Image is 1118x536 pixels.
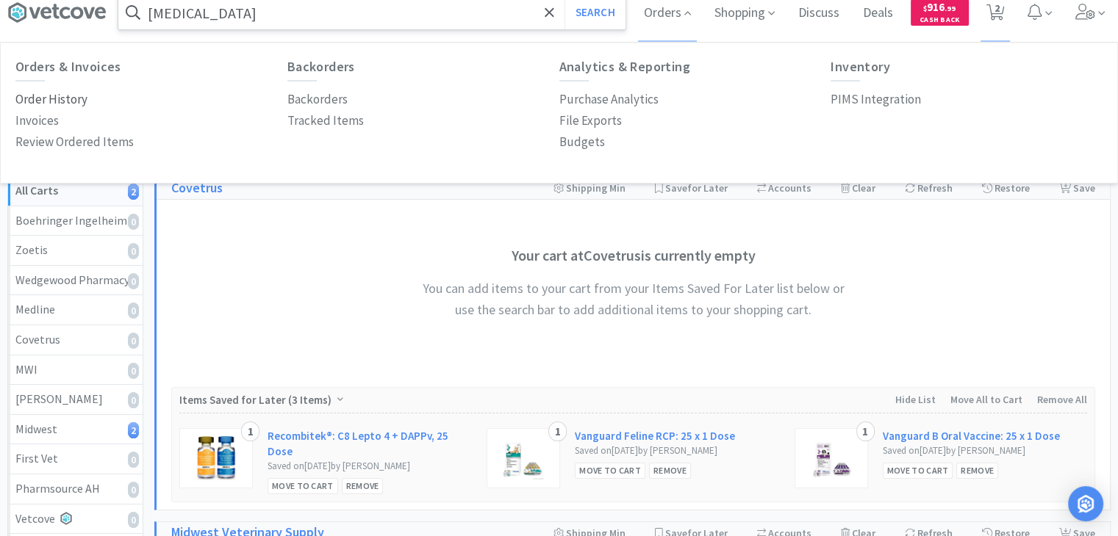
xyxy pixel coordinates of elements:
[128,482,139,498] i: 0
[241,421,259,442] div: 1
[287,89,348,110] a: Backorders
[575,428,735,443] a: Vanguard Feline RCP: 25 x 1 Dose
[15,132,134,152] p: Review Ordered Items
[501,436,545,480] img: da3863abc69945f39e9fdf92741aa26b_454155.png
[287,59,559,74] h6: Backorders
[553,177,626,199] div: Shipping Min
[841,177,875,199] div: Clear
[413,244,854,267] h3: Your cart at Covetrus is currently empty
[982,177,1030,199] div: Restore
[15,420,135,439] div: Midwest
[15,479,135,499] div: Pharmsource AH
[287,111,364,131] p: Tracked Items
[559,89,659,110] a: Purchase Analytics
[15,361,135,380] div: MWI
[15,110,59,131] a: Invoices
[287,110,364,131] a: Tracked Items
[194,436,238,480] img: 74f9694b77f24177a6deb47f96bbf249_176711.png
[905,177,953,199] div: Refresh
[945,4,956,13] span: . 99
[1037,393,1087,406] span: Remove All
[287,90,348,109] p: Backorders
[883,428,1060,443] a: Vanguard B Oral Vaccine: 25 x 1 Dose
[413,278,854,321] h4: You can add items to your cart from your Items Saved For Later list below or use the search bar t...
[8,236,143,266] a: Zoetis0
[128,214,139,230] i: 0
[15,90,87,109] p: Order History
[559,110,622,131] a: File Exports
[649,463,691,478] div: Remove
[757,177,811,199] div: Accounts
[15,211,135,231] div: Boehringer Ingelheim
[179,393,335,407] span: Items Saved for Later ( )
[128,273,139,289] i: 0
[665,181,728,195] span: Save for Later
[559,90,659,109] p: Purchase Analytics
[15,131,134,153] a: Review Ordered Items
[342,478,384,493] div: Remove
[8,385,143,415] a: [PERSON_NAME]0
[559,59,831,74] h6: Analytics & Reporting
[548,421,567,442] div: 1
[857,7,899,20] a: Deals
[292,393,328,407] span: 3 Items
[575,443,779,459] div: Saved on [DATE] by [PERSON_NAME]
[8,295,143,325] a: Medline0
[15,59,287,74] h6: Orders & Invoices
[883,443,1087,459] div: Saved on [DATE] by [PERSON_NAME]
[1068,486,1103,521] div: Open Intercom Messenger
[920,16,960,26] span: Cash Back
[575,463,645,478] div: Move to Cart
[1059,177,1095,199] div: Save
[128,422,139,438] i: 2
[856,421,875,442] div: 1
[15,510,135,529] div: Vetcove
[15,330,135,350] div: Covetrus
[8,474,143,504] a: Pharmsource AH0
[831,59,1103,74] h6: Inventory
[8,415,143,445] a: Midwest2
[15,449,135,468] div: First Vet
[831,90,921,109] p: PIMS Integration
[15,89,87,110] a: Order History
[8,325,143,355] a: Covetrus0
[15,300,135,319] div: Medline
[128,452,139,468] i: 0
[559,131,605,153] a: Budgets
[923,4,927,13] span: $
[128,303,139,319] i: 0
[831,89,921,110] a: PIMS Integration
[15,183,58,198] strong: All Carts
[956,463,998,478] div: Remove
[171,178,223,199] a: Covetrus
[128,184,139,200] i: 2
[883,463,953,478] div: Move to Cart
[8,266,143,296] a: Wedgewood Pharmacy0
[559,111,622,131] p: File Exports
[8,176,143,206] a: All Carts2
[128,512,139,528] i: 0
[15,111,59,131] p: Invoices
[268,478,338,493] div: Move to Cart
[268,459,472,474] div: Saved on [DATE] by [PERSON_NAME]
[128,333,139,349] i: 0
[8,355,143,385] a: MWI0
[792,7,845,20] a: Discuss
[895,393,936,406] span: Hide List
[128,243,139,259] i: 0
[128,392,139,408] i: 0
[15,241,135,260] div: Zoetis
[8,206,143,236] a: Boehringer Ingelheim0
[809,436,853,480] img: 99e8e38e787c4375a4ba27cffb93c36e_173934.png
[8,444,143,474] a: First Vet0
[15,390,135,409] div: [PERSON_NAME]
[15,271,135,290] div: Wedgewood Pharmacy
[8,504,143,535] a: Vetcove0
[128,363,139,379] i: 0
[981,8,1011,21] a: 2
[559,132,605,152] p: Budgets
[268,428,472,459] a: Recombitek®: C8 Lepto 4 + DAPPv, 25 Dose
[950,393,1022,406] span: Move All to Cart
